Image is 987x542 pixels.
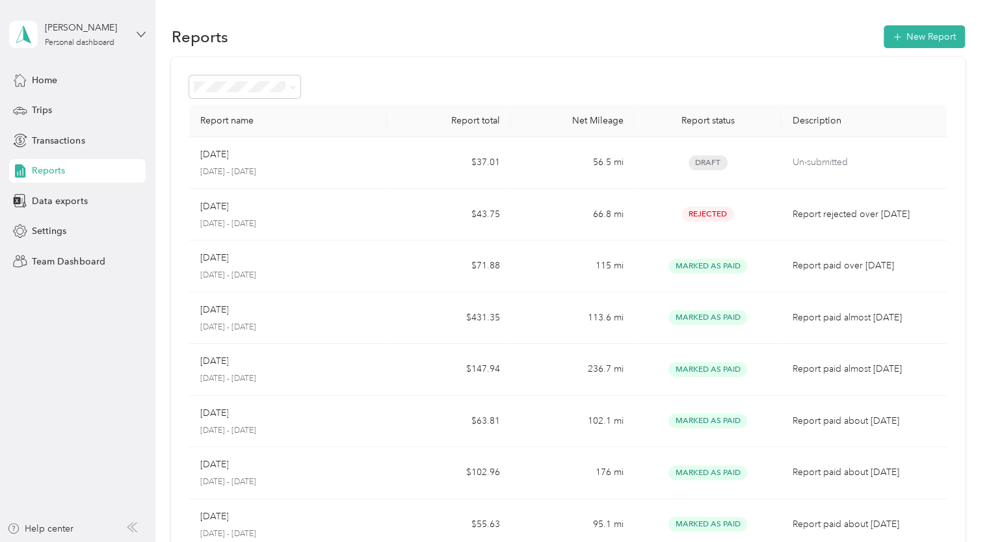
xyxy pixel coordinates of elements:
[510,447,634,499] td: 176 mi
[914,469,987,542] iframe: Everlance-gr Chat Button Frame
[387,447,510,499] td: $102.96
[510,240,634,292] td: 115 mi
[782,105,946,137] th: Description
[792,311,936,325] p: Report paid almost [DATE]
[32,103,52,117] span: Trips
[387,396,510,448] td: $63.81
[644,115,772,126] div: Report status
[45,21,126,34] div: [PERSON_NAME]
[689,155,728,170] span: Draft
[200,406,228,420] p: [DATE]
[32,194,87,208] span: Data exports
[387,240,510,292] td: $71.88
[668,465,747,480] span: Marked As Paid
[668,517,747,532] span: Marked As Paid
[668,413,747,428] span: Marked As Paid
[792,465,936,480] p: Report paid about [DATE]
[387,189,510,241] td: $43.75
[32,73,57,87] span: Home
[32,255,105,268] span: Team Dashboard
[792,259,936,273] p: Report paid over [DATE]
[32,224,66,238] span: Settings
[200,528,376,540] p: [DATE] - [DATE]
[200,200,228,214] p: [DATE]
[792,362,936,376] p: Report paid almost [DATE]
[792,207,936,222] p: Report rejected over [DATE]
[200,354,228,368] p: [DATE]
[45,39,114,47] div: Personal dashboard
[510,344,634,396] td: 236.7 mi
[792,155,936,170] p: Un-submitted
[189,105,387,137] th: Report name
[200,270,376,281] p: [DATE] - [DATE]
[682,207,734,222] span: Rejected
[7,522,73,536] button: Help center
[171,30,228,44] h1: Reports
[510,292,634,344] td: 113.6 mi
[200,476,376,488] p: [DATE] - [DATE]
[32,164,65,177] span: Reports
[668,259,747,274] span: Marked As Paid
[510,105,634,137] th: Net Mileage
[200,510,228,524] p: [DATE]
[200,303,228,317] p: [DATE]
[510,189,634,241] td: 66.8 mi
[387,292,510,344] td: $431.35
[510,396,634,448] td: 102.1 mi
[200,425,376,437] p: [DATE] - [DATE]
[200,373,376,385] p: [DATE] - [DATE]
[200,148,228,162] p: [DATE]
[32,134,85,148] span: Transactions
[200,322,376,333] p: [DATE] - [DATE]
[200,218,376,230] p: [DATE] - [DATE]
[200,458,228,472] p: [DATE]
[387,344,510,396] td: $147.94
[200,166,376,178] p: [DATE] - [DATE]
[884,25,965,48] button: New Report
[668,362,747,377] span: Marked As Paid
[387,105,510,137] th: Report total
[200,251,228,265] p: [DATE]
[387,137,510,189] td: $37.01
[792,414,936,428] p: Report paid about [DATE]
[668,310,747,325] span: Marked As Paid
[510,137,634,189] td: 56.5 mi
[792,517,936,532] p: Report paid about [DATE]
